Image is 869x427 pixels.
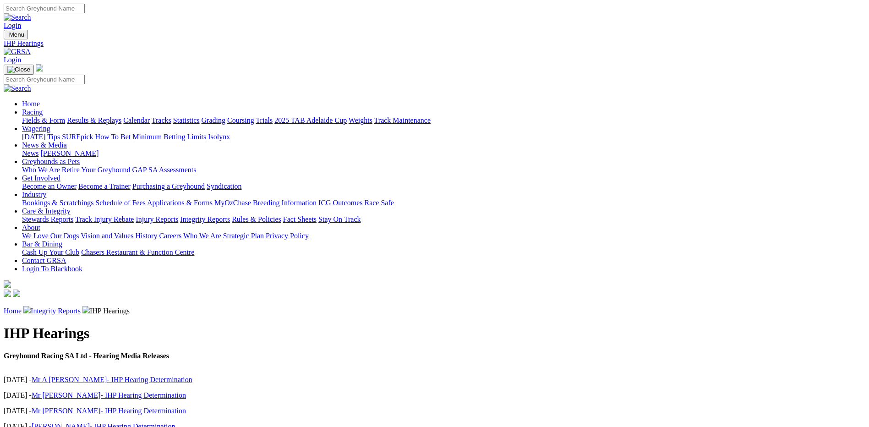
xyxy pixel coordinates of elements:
a: Mr [PERSON_NAME]- IHP Hearing Determination [32,391,186,399]
a: Statistics [173,116,200,124]
a: News & Media [22,141,67,149]
a: Fields & Form [22,116,65,124]
img: chevron-right.svg [23,306,31,313]
a: MyOzChase [214,199,251,207]
img: logo-grsa-white.png [4,280,11,288]
a: Weights [349,116,372,124]
a: Grading [202,116,225,124]
div: Get Involved [22,182,865,191]
a: Home [22,100,40,108]
a: Coursing [227,116,254,124]
a: History [135,232,157,240]
a: SUREpick [62,133,93,141]
a: [DATE] Tips [22,133,60,141]
a: Cash Up Your Club [22,248,79,256]
a: Stewards Reports [22,215,73,223]
a: Integrity Reports [31,307,81,315]
a: Privacy Policy [266,232,309,240]
a: Applications & Forms [147,199,213,207]
a: Who We Are [183,232,221,240]
a: We Love Our Dogs [22,232,79,240]
a: Retire Your Greyhound [62,166,131,174]
a: Who We Are [22,166,60,174]
input: Search [4,4,85,13]
a: Schedule of Fees [95,199,145,207]
a: Login [4,56,21,64]
a: Mr A [PERSON_NAME]- IHP Hearing Determination [32,376,192,383]
img: Search [4,84,31,93]
input: Search [4,75,85,84]
a: Track Maintenance [374,116,431,124]
a: Track Injury Rebate [75,215,134,223]
a: Bar & Dining [22,240,62,248]
h1: IHP Hearings [4,325,865,342]
a: News [22,149,38,157]
a: Tracks [152,116,171,124]
p: [DATE] - [4,407,865,415]
button: Toggle navigation [4,65,34,75]
p: [DATE] - [4,376,865,384]
a: Mr [PERSON_NAME]- IHP Hearing Determination [32,407,186,415]
a: Fact Sheets [283,215,317,223]
div: Bar & Dining [22,248,865,257]
a: GAP SA Assessments [132,166,197,174]
div: Wagering [22,133,865,141]
div: Care & Integrity [22,215,865,224]
a: Home [4,307,22,315]
a: Login To Blackbook [22,265,82,273]
button: Toggle navigation [4,30,28,39]
img: chevron-right.svg [82,306,90,313]
a: Bookings & Scratchings [22,199,93,207]
a: Become a Trainer [78,182,131,190]
a: ICG Outcomes [318,199,362,207]
a: Stay On Track [318,215,361,223]
p: IHP Hearings [4,306,865,315]
span: Menu [9,31,24,38]
a: Rules & Policies [232,215,281,223]
a: Greyhounds as Pets [22,158,80,165]
a: Calendar [123,116,150,124]
a: Industry [22,191,46,198]
img: logo-grsa-white.png [36,64,43,71]
a: Isolynx [208,133,230,141]
a: Become an Owner [22,182,77,190]
img: twitter.svg [13,290,20,297]
a: Injury Reports [136,215,178,223]
div: About [22,232,865,240]
a: Trials [256,116,273,124]
strong: Greyhound Racing SA Ltd - Hearing Media Releases [4,352,169,360]
div: News & Media [22,149,865,158]
img: Close [7,66,30,73]
a: Integrity Reports [180,215,230,223]
a: About [22,224,40,231]
a: Minimum Betting Limits [132,133,206,141]
a: Careers [159,232,181,240]
a: Login [4,22,21,29]
div: Industry [22,199,865,207]
a: How To Bet [95,133,131,141]
a: Wagering [22,125,50,132]
div: Greyhounds as Pets [22,166,865,174]
div: Racing [22,116,865,125]
a: Vision and Values [81,232,133,240]
a: Chasers Restaurant & Function Centre [81,248,194,256]
a: 2025 TAB Adelaide Cup [274,116,347,124]
a: Contact GRSA [22,257,66,264]
a: Race Safe [364,199,394,207]
img: GRSA [4,48,31,56]
a: Breeding Information [253,199,317,207]
a: Racing [22,108,43,116]
a: Purchasing a Greyhound [132,182,205,190]
img: Search [4,13,31,22]
a: [PERSON_NAME] [40,149,98,157]
a: Care & Integrity [22,207,71,215]
a: Syndication [207,182,241,190]
a: Get Involved [22,174,60,182]
a: Strategic Plan [223,232,264,240]
p: [DATE] - [4,391,865,400]
a: Results & Replays [67,116,121,124]
a: IHP Hearings [4,39,865,48]
img: facebook.svg [4,290,11,297]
